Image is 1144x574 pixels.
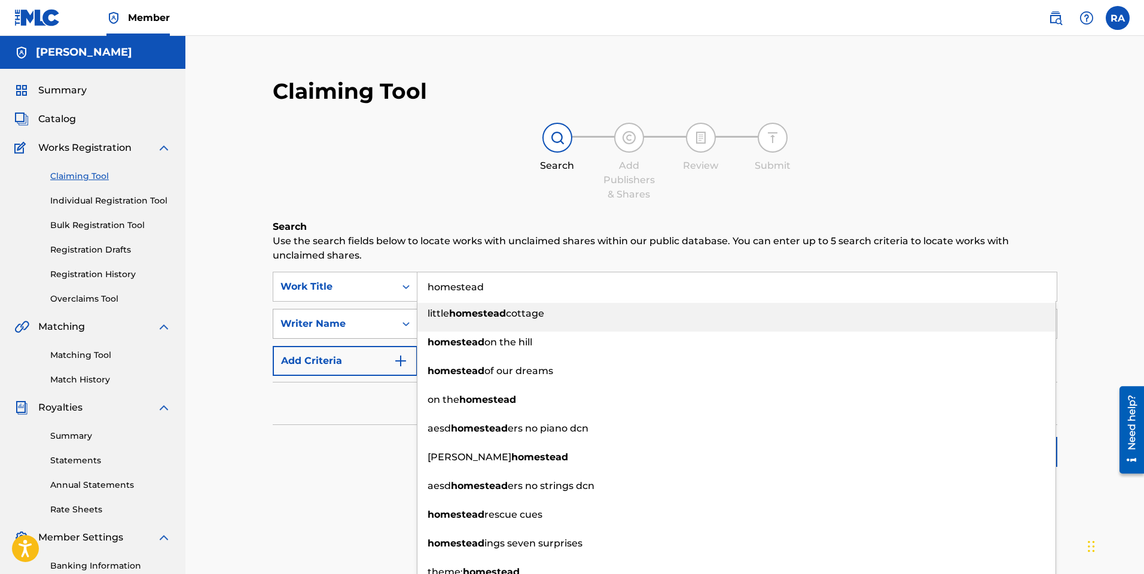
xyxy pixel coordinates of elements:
div: Help [1075,6,1099,30]
div: Search [527,159,587,173]
div: Work Title [280,280,388,294]
span: ers no strings dcn [508,480,594,491]
a: Matching Tool [50,349,171,362]
a: Overclaims Tool [50,293,171,305]
div: Submit [743,159,803,173]
div: Add Publishers & Shares [599,159,659,202]
a: Match History [50,373,171,386]
img: Summary [14,83,29,98]
span: aesd [428,480,451,491]
a: CatalogCatalog [14,112,76,126]
span: on the hill [484,336,532,348]
span: rescue cues [484,509,542,520]
img: step indicator icon for Submit [765,130,780,145]
a: Registration Drafts [50,244,171,256]
a: Banking Information [50,560,171,572]
a: Annual Statements [50,479,171,491]
img: Member Settings [14,530,29,545]
span: Matching [38,320,85,334]
strong: homestead [451,480,508,491]
iframe: Chat Widget [1084,517,1144,574]
strong: homestead [511,451,568,463]
img: Matching [14,320,29,334]
img: expand [157,530,171,545]
a: Registration History [50,268,171,281]
img: expand [157,320,171,334]
div: User Menu [1106,6,1130,30]
a: Public Search [1044,6,1067,30]
h2: Claiming Tool [273,78,427,105]
span: ers no piano dcn [508,423,588,434]
span: on the [428,394,459,405]
span: [PERSON_NAME] [428,451,511,463]
strong: homestead [428,537,484,549]
span: Summary [38,83,87,98]
img: search [1048,11,1063,25]
button: Add Criteria [273,346,417,376]
span: Royalties [38,400,83,415]
a: Summary [50,430,171,442]
span: Member [128,11,170,25]
img: Royalties [14,400,29,415]
img: step indicator icon for Add Publishers & Shares [622,130,636,145]
img: help [1079,11,1094,25]
img: expand [157,400,171,415]
img: step indicator icon for Review [694,130,708,145]
a: SummarySummary [14,83,87,98]
img: Accounts [14,45,29,60]
span: little [428,308,449,319]
a: Statements [50,454,171,467]
strong: homestead [428,509,484,520]
div: Writer Name [280,317,388,331]
span: Catalog [38,112,76,126]
form: Search Form [273,272,1057,473]
img: step indicator icon for Search [550,130,565,145]
p: Use the search fields below to locate works with unclaimed shares within our public database. You... [273,234,1057,263]
span: cottage [506,308,544,319]
div: Review [671,159,731,173]
iframe: Resource Center [1111,382,1144,478]
strong: homestead [449,308,506,319]
a: Rate Sheets [50,503,171,516]
img: Catalog [14,112,29,126]
span: of our dreams [484,365,553,376]
a: Claiming Tool [50,170,171,183]
span: aesd [428,423,451,434]
h5: Randy Avery [36,45,132,59]
h6: Search [273,220,1057,234]
a: Bulk Registration Tool [50,219,171,232]
img: MLC Logo [14,9,60,26]
img: Works Registration [14,141,30,155]
strong: homestead [459,394,516,405]
img: Top Rightsholder [106,11,121,25]
div: Drag [1088,529,1095,564]
span: Member Settings [38,530,123,545]
img: 9d2ae6d4665cec9f34b9.svg [393,354,408,368]
a: Individual Registration Tool [50,195,171,207]
strong: homestead [451,423,508,434]
strong: homestead [428,365,484,376]
img: expand [157,141,171,155]
span: Works Registration [38,141,132,155]
strong: homestead [428,336,484,348]
span: ings seven surprises [484,537,582,549]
